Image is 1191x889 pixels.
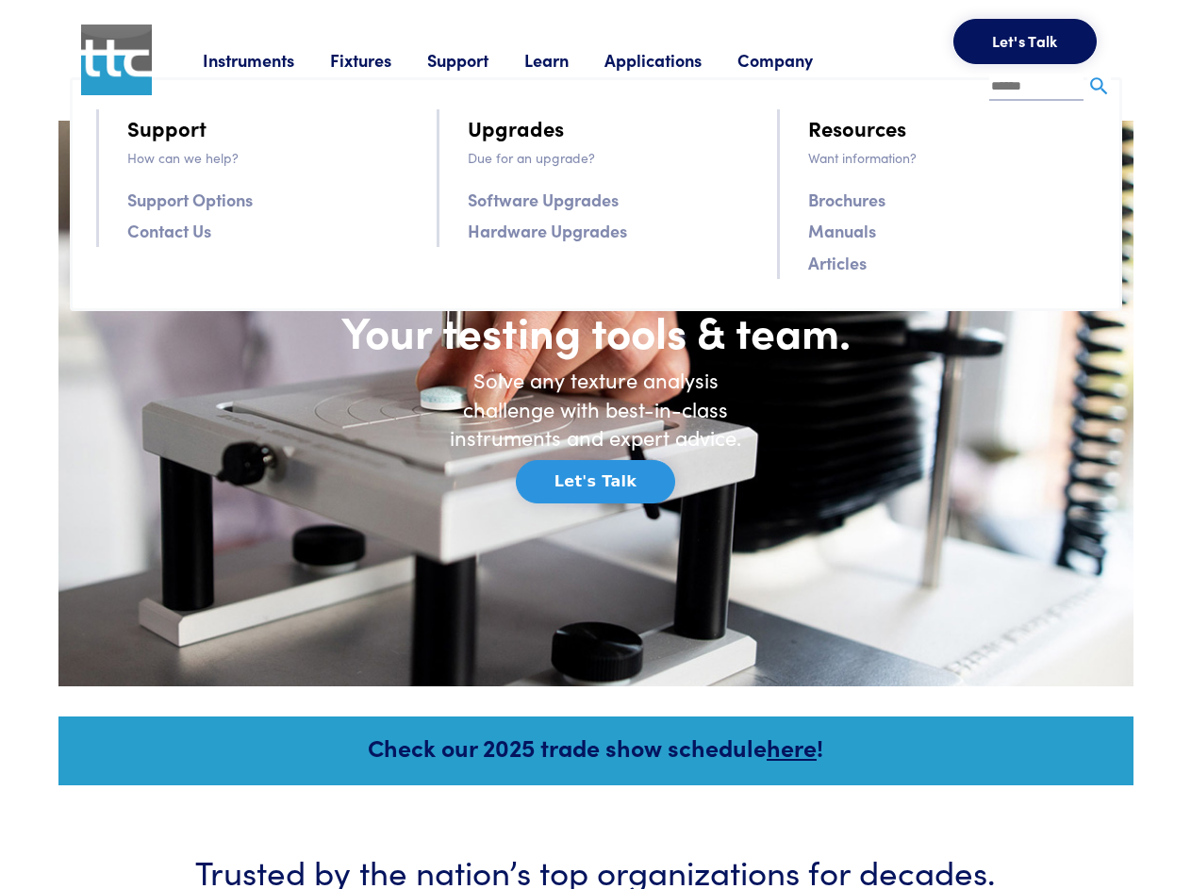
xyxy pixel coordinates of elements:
a: here [767,731,817,764]
a: Company [737,48,849,72]
a: Fixtures [330,48,427,72]
button: Let's Talk [953,19,1097,64]
a: Manuals [808,217,876,244]
h6: Solve any texture analysis challenge with best-in-class instruments and expert advice. [436,366,756,453]
img: ttc_logo_1x1_v1.0.png [81,25,153,96]
a: Applications [604,48,737,72]
a: Support [127,111,207,144]
p: Due for an upgrade? [468,147,754,168]
a: Support Options [127,186,253,213]
p: Want information? [808,147,1095,168]
p: How can we help? [127,147,414,168]
a: Support [427,48,524,72]
a: Instruments [203,48,330,72]
a: Resources [808,111,906,144]
a: Hardware Upgrades [468,217,627,244]
a: Software Upgrades [468,186,619,213]
a: Upgrades [468,111,564,144]
h5: Check our 2025 trade show schedule ! [84,731,1108,764]
a: Learn [524,48,604,72]
button: Let's Talk [516,460,675,503]
h1: Your testing tools & team. [275,304,917,358]
a: Articles [808,249,867,276]
a: Brochures [808,186,885,213]
a: Contact Us [127,217,211,244]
